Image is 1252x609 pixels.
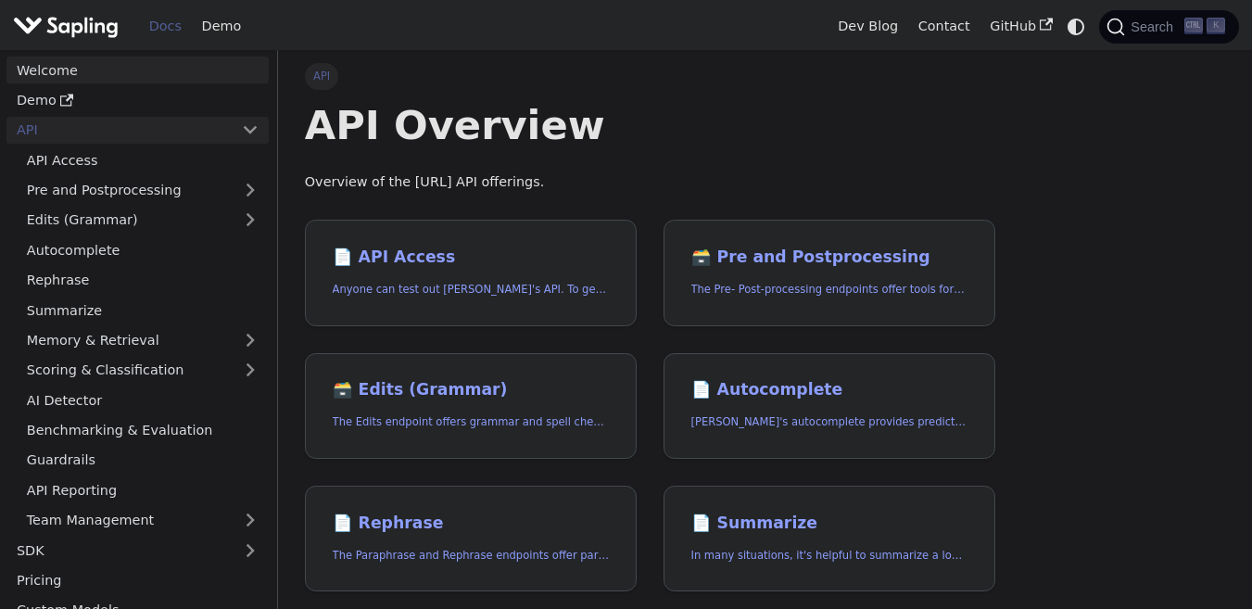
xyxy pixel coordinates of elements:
a: Edits (Grammar) [17,207,269,234]
p: The Paraphrase and Rephrase endpoints offer paraphrasing for particular styles. [333,547,610,565]
button: Search (Ctrl+K) [1099,10,1238,44]
h2: Summarize [691,514,968,534]
p: Anyone can test out Sapling's API. To get started with the API, simply: [333,281,610,298]
a: GitHub [980,12,1062,41]
a: API [6,117,232,144]
a: Guardrails [17,447,269,474]
a: 📄️ RephraseThe Paraphrase and Rephrase endpoints offer paraphrasing for particular styles. [305,486,637,592]
a: 🗃️ Pre and PostprocessingThe Pre- Post-processing endpoints offer tools for preparing your text d... [664,220,995,326]
button: Collapse sidebar category 'API' [232,117,269,144]
a: Pricing [6,567,269,594]
kbd: K [1207,18,1225,34]
a: Scoring & Classification [17,357,269,384]
a: Demo [6,87,269,114]
a: API Access [17,146,269,173]
a: Contact [908,12,980,41]
a: API Reporting [17,476,269,503]
span: Search [1125,19,1184,34]
a: Demo [192,12,251,41]
a: 📄️ API AccessAnyone can test out [PERSON_NAME]'s API. To get started with the API, simply: [305,220,637,326]
a: Docs [139,12,192,41]
p: Overview of the [URL] API offerings. [305,171,995,194]
a: SDK [6,537,232,564]
h1: API Overview [305,100,995,150]
p: Sapling's autocomplete provides predictions of the next few characters or words [691,413,968,431]
img: Sapling.ai [13,13,119,40]
h2: Edits (Grammar) [333,380,610,400]
h2: API Access [333,247,610,268]
button: Switch between dark and light mode (currently system mode) [1063,13,1090,40]
a: Memory & Retrieval [17,327,269,354]
button: Expand sidebar category 'SDK' [232,537,269,564]
a: AI Detector [17,387,269,413]
a: 📄️ Autocomplete[PERSON_NAME]'s autocomplete provides predictions of the next few characters or words [664,353,995,460]
p: The Edits endpoint offers grammar and spell checking. [333,413,610,431]
a: 🗃️ Edits (Grammar)The Edits endpoint offers grammar and spell checking. [305,353,637,460]
a: Autocomplete [17,236,269,263]
h2: Autocomplete [691,380,968,400]
a: Dev Blog [828,12,907,41]
a: Pre and Postprocessing [17,177,269,204]
span: API [305,63,339,89]
p: The Pre- Post-processing endpoints offer tools for preparing your text data for ingestation as we... [691,281,968,298]
a: Benchmarking & Evaluation [17,417,269,444]
a: Welcome [6,57,269,83]
h2: Rephrase [333,514,610,534]
a: Summarize [17,297,269,324]
nav: Breadcrumbs [305,63,995,89]
a: Sapling.ai [13,13,125,40]
a: 📄️ SummarizeIn many situations, it's helpful to summarize a longer document into a shorter, more ... [664,486,995,592]
a: Team Management [17,507,269,534]
p: In many situations, it's helpful to summarize a longer document into a shorter, more easily diges... [691,547,968,565]
a: Rephrase [17,267,269,294]
h2: Pre and Postprocessing [691,247,968,268]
